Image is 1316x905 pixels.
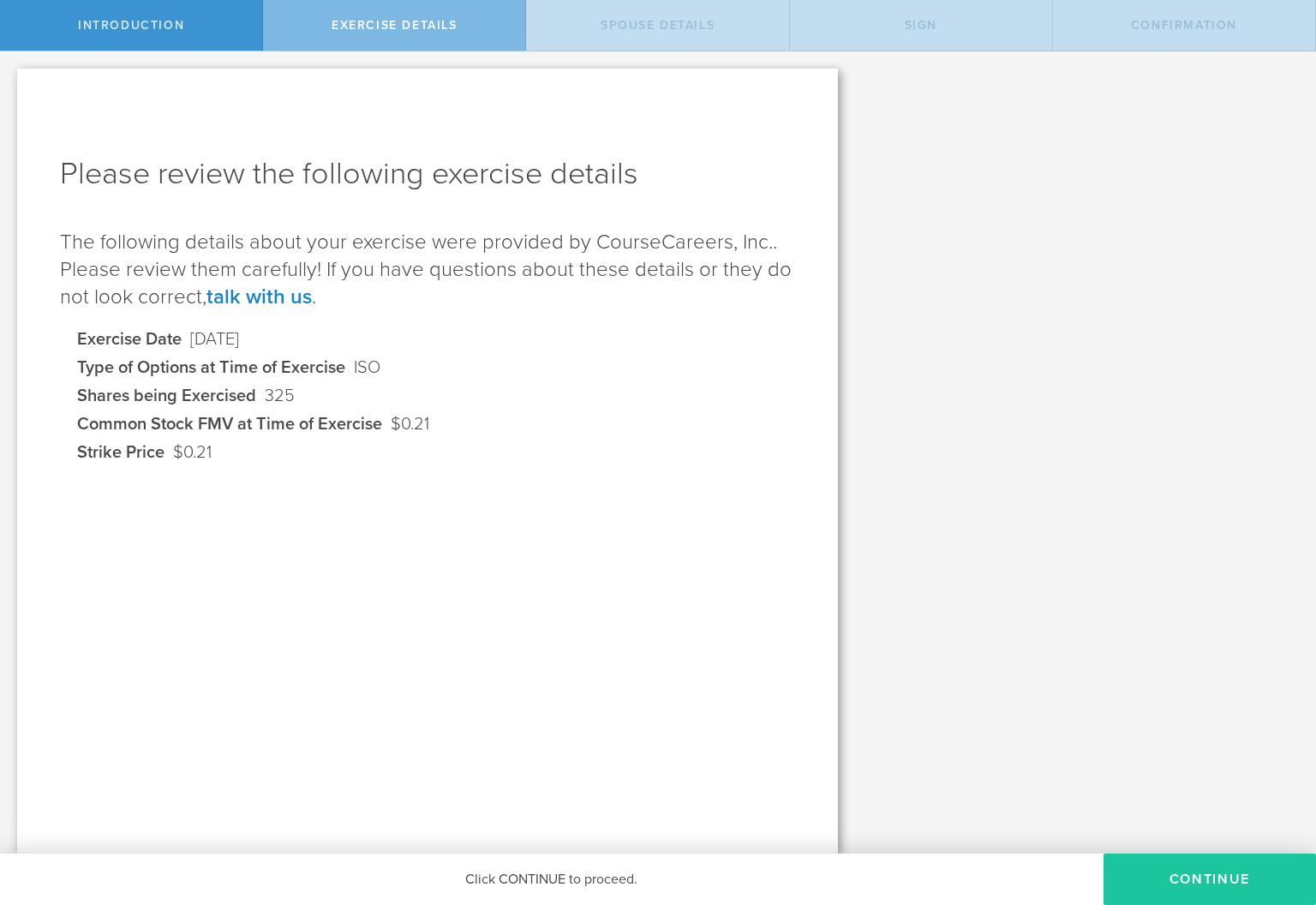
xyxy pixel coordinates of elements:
span: Spouse Details [601,18,715,33]
span: Sign [905,18,937,33]
dt: Type of Options at Time of Exercise [77,357,345,379]
a: talk with us [206,285,312,309]
p: The following details about your exercise were provided by CourseCareers, Inc.. Please review the... [60,229,795,311]
dt: Strike Price [77,441,164,464]
dd: ISO [354,357,380,379]
dd: $0.21 [173,441,212,464]
dd: 325 [265,385,295,407]
h1: Please review the following exercise details [60,153,795,195]
dt: Exercise Date [77,328,182,351]
dt: Common Stock FMV at Time of Exercise [77,413,382,435]
span: Exercise Details [332,18,457,33]
button: Continue [1104,854,1316,905]
span: Confirmation [1131,18,1237,33]
dt: Shares being Exercised [77,385,256,407]
span: Introduction [78,18,184,33]
dd: [DATE] [190,328,239,351]
dd: $0.21 [391,413,429,435]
